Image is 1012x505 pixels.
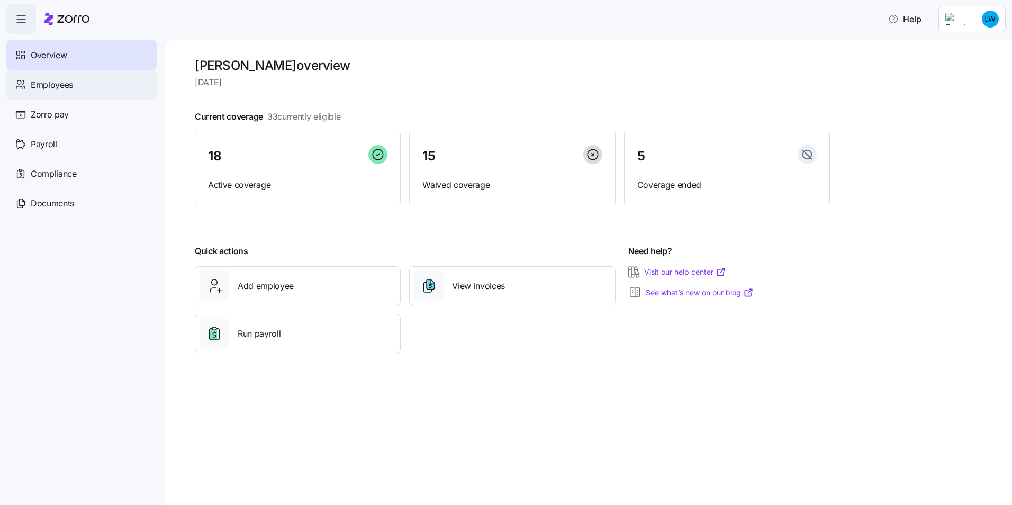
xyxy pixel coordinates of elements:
[31,78,73,92] span: Employees
[628,245,672,258] span: Need help?
[880,8,930,30] button: Help
[422,150,435,163] span: 15
[238,279,294,293] span: Add employee
[31,138,57,151] span: Payroll
[6,159,157,188] a: Compliance
[6,40,157,70] a: Overview
[31,197,74,210] span: Documents
[31,167,77,181] span: Compliance
[646,287,754,298] a: See what’s new on our blog
[644,267,726,277] a: Visit our help center
[982,11,999,28] img: c0e0388fe6342deee47f791d0dfbc0c5
[6,100,157,129] a: Zorro pay
[31,108,69,121] span: Zorro pay
[195,76,830,89] span: [DATE]
[6,188,157,218] a: Documents
[267,110,341,123] span: 33 currently eligible
[208,150,221,163] span: 18
[6,129,157,159] a: Payroll
[195,245,248,258] span: Quick actions
[6,70,157,100] a: Employees
[238,327,281,340] span: Run payroll
[945,13,966,25] img: Employer logo
[195,57,830,74] h1: [PERSON_NAME] overview
[637,178,817,192] span: Coverage ended
[422,178,602,192] span: Waived coverage
[31,49,67,62] span: Overview
[452,279,505,293] span: View invoices
[195,110,341,123] span: Current coverage
[208,178,387,192] span: Active coverage
[637,150,645,163] span: 5
[888,13,921,25] span: Help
